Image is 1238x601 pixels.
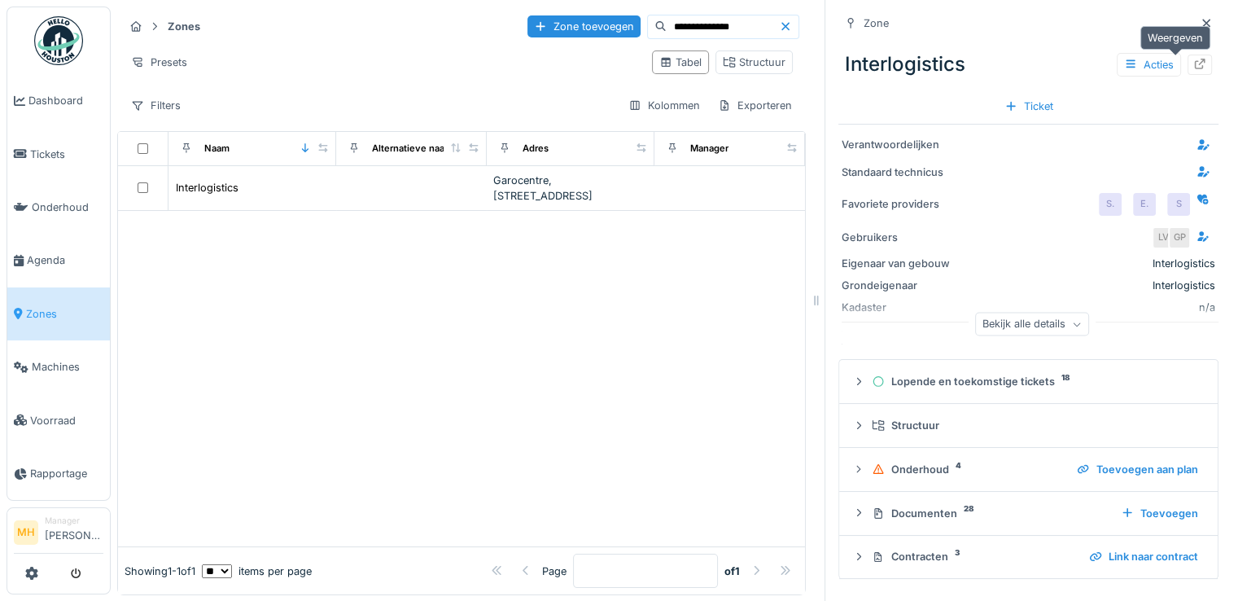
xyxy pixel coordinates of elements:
div: Favoriete providers [842,196,964,212]
div: Standaard technicus [842,165,964,180]
div: Interlogistics [176,180,238,195]
div: Interlogistics [970,278,1215,293]
div: Grondeigenaar [842,278,964,293]
div: Toevoegen aan plan [1070,458,1205,480]
div: E. [1133,193,1156,216]
span: Agenda [27,252,103,268]
div: Acties [1117,53,1181,77]
div: Zone [864,15,889,31]
span: Dashboard [28,93,103,108]
img: Badge_color-CXgf-gQk.svg [34,16,83,65]
div: Presets [124,50,195,74]
div: Toevoegen [1114,502,1205,524]
div: Ticket [998,95,1060,117]
li: [PERSON_NAME] [45,515,103,550]
div: Interlogistics [838,43,1218,86]
summary: Lopende en toekomstige tickets18 [846,366,1211,397]
div: GP [1168,226,1191,249]
a: Agenda [7,234,110,287]
strong: of 1 [724,564,740,579]
a: Tickets [7,127,110,180]
a: Voorraad [7,393,110,446]
a: Zones [7,287,110,340]
strong: Zones [161,19,207,34]
div: S. [1099,193,1122,216]
div: Filters [124,94,188,117]
div: Manager [690,142,728,156]
div: Kolommen [621,94,707,117]
span: Machines [32,359,103,375]
div: Alternatieve naam [372,142,453,156]
summary: Contracten3Link naar contract [846,542,1211,572]
div: Adres [523,142,549,156]
a: Dashboard [7,74,110,127]
summary: Documenten28Toevoegen [846,498,1211,529]
div: Tabel [659,55,702,70]
div: Manager [45,515,103,527]
span: Onderhoud [32,200,103,215]
div: Lopende en toekomstige tickets [872,374,1198,389]
li: MH [14,520,38,545]
summary: Onderhoud4Toevoegen aan plan [846,454,1211,485]
div: LV [1152,226,1175,249]
div: Verantwoordelijken [842,137,964,152]
div: Naam [204,142,230,156]
div: S [1167,193,1190,216]
span: Tickets [30,147,103,162]
a: Rapportage [7,447,110,500]
div: Weergeven [1140,26,1210,50]
div: Contracten [872,549,1076,564]
div: Showing 1 - 1 of 1 [125,564,195,579]
div: Zone toevoegen [527,15,641,37]
div: Garocentre, [STREET_ADDRESS] [493,173,648,204]
div: Interlogistics [1153,256,1215,271]
a: Machines [7,340,110,393]
a: Onderhoud [7,181,110,234]
div: Structuur [872,418,1198,433]
summary: Structuur [846,410,1211,441]
a: MH Manager[PERSON_NAME] [14,515,103,554]
div: Exporteren [711,94,799,117]
span: Rapportage [30,466,103,481]
div: Structuur [723,55,785,70]
div: Page [542,564,567,579]
div: Bekijk alle details [975,313,1089,336]
div: Onderhoud [872,462,1064,477]
span: Zones [26,306,103,322]
div: Kadaster [842,300,964,315]
div: Documenten [872,506,1108,521]
div: n/a [970,300,1215,315]
div: Link naar contract [1083,546,1205,568]
div: Eigenaar van gebouw [842,256,964,271]
span: Voorraad [30,413,103,428]
div: Gebruikers [842,230,964,245]
div: items per page [202,564,312,579]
